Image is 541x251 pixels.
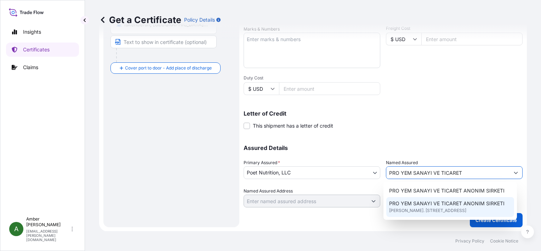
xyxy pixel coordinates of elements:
[23,46,50,53] p: Certificates
[244,159,280,166] span: Primary Assured
[389,200,505,207] span: PRO YEM SANAYI VE TICARET ANONIM SIRKETI
[367,195,380,207] button: Show suggestions
[509,166,522,179] button: Show suggestions
[455,238,484,244] p: Privacy Policy
[23,64,38,71] p: Claims
[184,16,215,23] p: Policy Details
[475,217,517,224] p: Create Certificate
[244,188,293,195] label: Named Assured Address
[14,225,18,233] span: A
[490,238,518,244] p: Cookie Notice
[386,159,418,166] label: Named Assured
[386,166,509,179] input: Assured Name
[125,65,212,72] span: Cover port to door - Add place of discharge
[389,187,505,194] span: PRO YEM SANAYI VE TICARET ANONIM SIRKETI
[244,145,523,151] p: Assured Details
[244,111,523,116] p: Letter of Credit
[253,122,333,129] span: This shipment has a letter of credit
[26,216,70,228] p: Amber [PERSON_NAME]
[110,35,217,48] input: Text to appear on certificate
[279,82,380,95] input: Enter amount
[26,229,70,242] p: [EMAIL_ADDRESS][PERSON_NAME][DOMAIN_NAME]
[244,75,380,81] span: Duty Cost
[244,195,367,207] input: Named Assured Address
[389,207,466,214] span: [PERSON_NAME]. [STREET_ADDRESS]
[23,28,41,35] p: Insights
[247,169,291,176] span: Poet Nutrition, LLC
[99,14,181,26] p: Get a Certificate
[386,184,514,217] div: Suggestions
